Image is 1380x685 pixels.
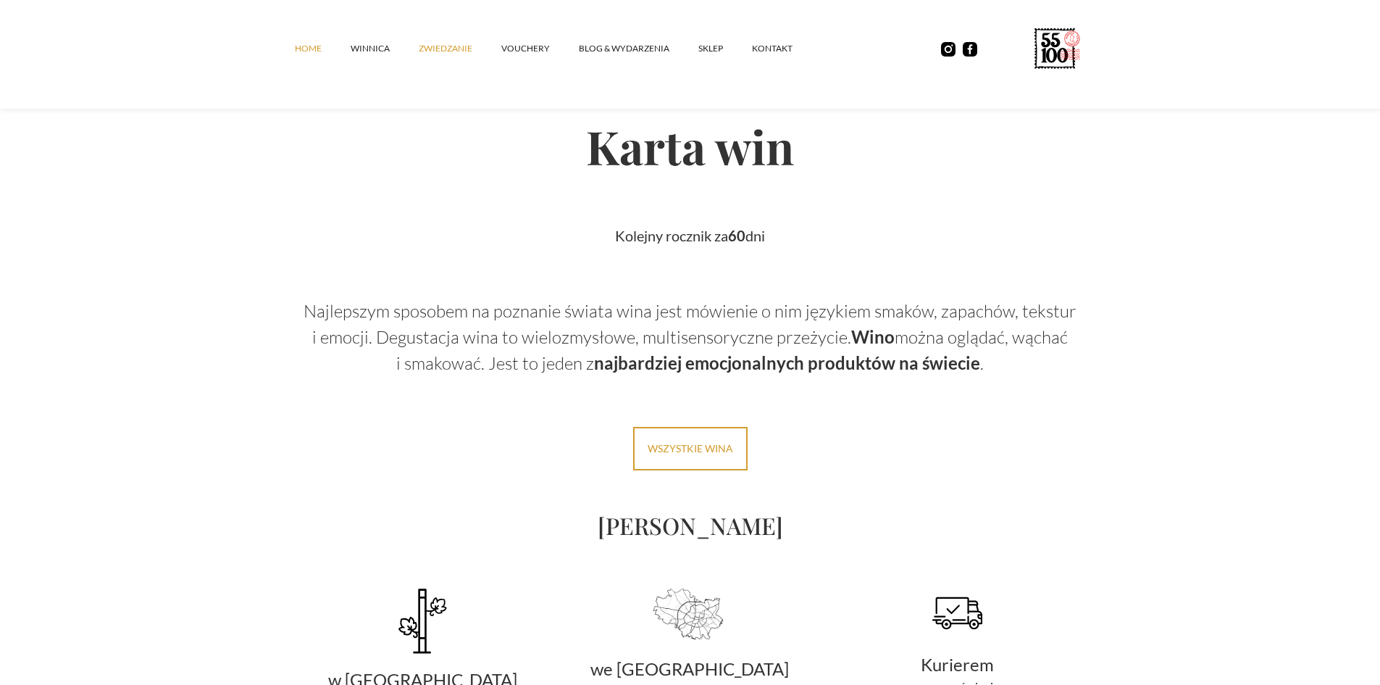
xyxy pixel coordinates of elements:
a: kontakt [752,27,821,70]
a: Wszystkie wina [633,427,748,470]
div: Kolejny rocznik za dni [295,224,1086,247]
strong: 60 [728,227,745,244]
div: [PERSON_NAME] [295,514,1086,537]
a: ZWIEDZANIE [419,27,501,70]
a: Blog & Wydarzenia [579,27,698,70]
div: we [GEOGRAPHIC_DATA] [562,662,818,676]
a: winnica [351,27,419,70]
p: Najlepszym sposobem na poznanie świata wina jest mówienie o nim językiem smaków, zapachów, tekstu... [295,298,1086,376]
a: vouchery [501,27,579,70]
a: SKLEP [698,27,752,70]
h2: Karta win [295,72,1086,220]
div: Kurierem [829,657,1085,672]
a: Home [295,27,351,70]
strong: najbardziej emocjonalnych produktów na świecie [594,352,980,373]
strong: Wino [851,326,895,347]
